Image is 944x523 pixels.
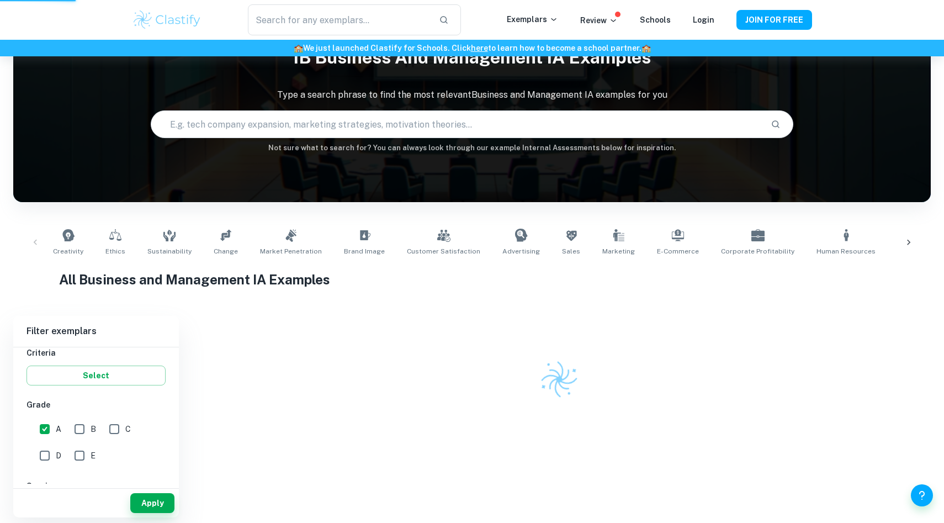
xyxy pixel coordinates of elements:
[26,347,166,359] h6: Criteria
[736,10,812,30] button: JOIN FOR FREE
[641,44,651,52] span: 🏫
[471,44,488,52] a: here
[214,246,238,256] span: Change
[294,44,303,52] span: 🏫
[105,246,125,256] span: Ethics
[59,270,885,289] h1: All Business and Management IA Examples
[26,480,166,492] h6: Session
[13,88,931,102] p: Type a search phrase to find the most relevant Business and Management IA examples for you
[56,423,61,435] span: A
[13,316,179,347] h6: Filter exemplars
[56,450,61,462] span: D
[2,42,942,54] h6: We just launched Clastify for Schools. Click to learn how to become a school partner.
[147,246,192,256] span: Sustainability
[151,109,761,140] input: E.g. tech company expansion, marketing strategies, motivation theories...
[766,115,785,134] button: Search
[507,13,558,25] p: Exemplars
[13,142,931,154] h6: Not sure what to search for? You can always look through our example Internal Assessments below f...
[640,15,671,24] a: Schools
[911,484,933,506] button: Help and Feedback
[657,246,699,256] span: E-commerce
[91,450,96,462] span: E
[721,246,794,256] span: Corporate Profitability
[260,246,322,256] span: Market Penetration
[693,15,714,24] a: Login
[344,246,385,256] span: Brand Image
[91,423,96,435] span: B
[53,246,83,256] span: Creativity
[816,246,876,256] span: Human Resources
[132,9,202,31] img: Clastify logo
[248,4,430,35] input: Search for any exemplars...
[125,423,131,435] span: C
[26,366,166,385] button: Select
[502,246,540,256] span: Advertising
[130,493,174,513] button: Apply
[562,246,580,256] span: Sales
[407,246,480,256] span: Customer Satisfaction
[13,40,931,75] h1: IB Business and Management IA examples
[26,399,166,411] h6: Grade
[580,14,618,27] p: Review
[602,246,635,256] span: Marketing
[536,356,582,403] img: Clastify logo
